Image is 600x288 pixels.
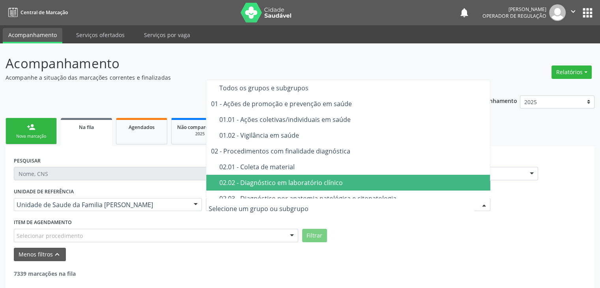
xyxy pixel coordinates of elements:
[219,116,486,123] div: 01.01 - Ações coletivas/individuais em saúde
[209,201,474,217] input: Selecione um grupo ou subgrupo
[459,7,470,18] button: notifications
[17,201,186,209] span: Unidade de Saude da Familia [PERSON_NAME]
[6,6,68,19] a: Central de Marcação
[219,164,486,170] div: 02.01 - Coleta de material
[27,123,36,131] div: person_add
[482,13,546,19] span: Operador de regulação
[14,270,76,277] strong: 7339 marcações na fila
[566,4,581,21] button: 
[14,217,72,229] label: Item de agendamento
[14,248,66,262] button: Menos filtroskeyboard_arrow_up
[11,133,51,139] div: Nova marcação
[219,195,486,202] div: 02.03 - Diagnóstico por anatomia patológica e citopatologia
[14,167,298,180] input: Nome, CNS
[71,28,130,42] a: Serviços ofertados
[17,232,83,240] span: Selecionar procedimento
[14,155,41,167] label: PESQUISAR
[21,9,68,16] span: Central de Marcação
[177,131,223,137] div: 2025
[177,124,223,131] span: Não compareceram
[482,6,546,13] div: [PERSON_NAME]
[129,124,155,131] span: Agendados
[302,229,327,242] button: Filtrar
[14,186,74,198] label: UNIDADE DE REFERÊNCIA
[211,101,486,107] div: 01 - Ações de promoção e prevenção em saúde
[138,28,196,42] a: Serviços por vaga
[551,65,592,79] button: Relatórios
[53,250,62,259] i: keyboard_arrow_up
[3,28,62,43] a: Acompanhamento
[6,54,418,73] p: Acompanhamento
[581,6,594,20] button: apps
[569,7,578,16] i: 
[219,132,486,138] div: 01.02 - Vigilância em saúde
[79,124,94,131] span: Na fila
[219,180,486,186] div: 02.02 - Diagnóstico em laboratório clínico
[549,4,566,21] img: img
[219,85,486,91] div: Todos os grupos e subgrupos
[211,148,486,154] div: 02 - Procedimentos com finalidade diagnóstica
[6,73,418,82] p: Acompanhe a situação das marcações correntes e finalizadas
